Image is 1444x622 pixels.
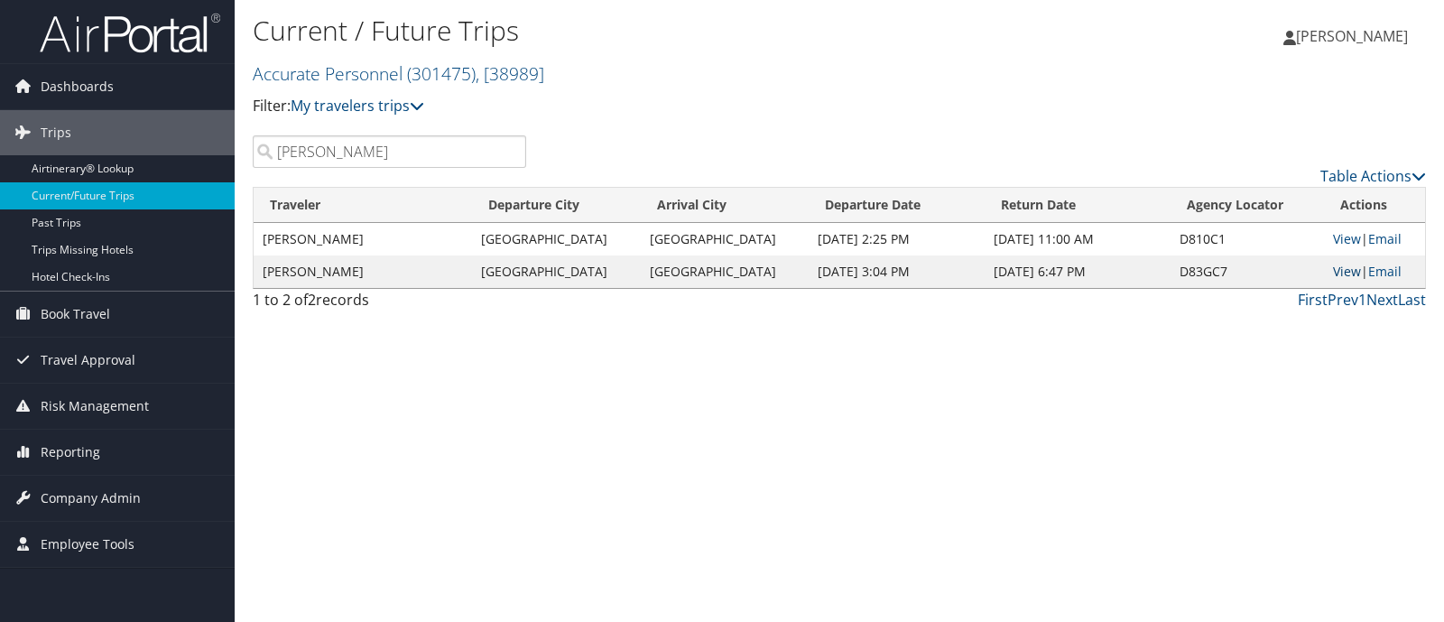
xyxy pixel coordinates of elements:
[641,223,809,255] td: [GEOGRAPHIC_DATA]
[1298,290,1328,310] a: First
[472,223,640,255] td: [GEOGRAPHIC_DATA]
[809,255,985,288] td: [DATE] 3:04 PM
[1398,290,1426,310] a: Last
[472,188,640,223] th: Departure City: activate to sort column ascending
[41,430,100,475] span: Reporting
[1296,26,1408,46] span: [PERSON_NAME]
[1171,255,1324,288] td: D83GC7
[1368,230,1402,247] a: Email
[253,61,544,86] a: Accurate Personnel
[254,255,472,288] td: [PERSON_NAME]
[1320,166,1426,186] a: Table Actions
[41,522,134,567] span: Employee Tools
[41,476,141,521] span: Company Admin
[308,290,316,310] span: 2
[253,12,1035,50] h1: Current / Future Trips
[253,135,526,168] input: Search Traveler or Arrival City
[41,64,114,109] span: Dashboards
[985,255,1171,288] td: [DATE] 6:47 PM
[1366,290,1398,310] a: Next
[985,188,1171,223] th: Return Date: activate to sort column ascending
[476,61,544,86] span: , [ 38989 ]
[1171,188,1324,223] th: Agency Locator: activate to sort column ascending
[1324,188,1425,223] th: Actions
[41,292,110,337] span: Book Travel
[254,188,472,223] th: Traveler: activate to sort column ascending
[1324,255,1425,288] td: |
[41,338,135,383] span: Travel Approval
[1368,263,1402,280] a: Email
[253,289,526,320] div: 1 to 2 of records
[1358,290,1366,310] a: 1
[41,110,71,155] span: Trips
[1328,290,1358,310] a: Prev
[1333,230,1361,247] a: View
[41,384,149,429] span: Risk Management
[1333,263,1361,280] a: View
[641,188,809,223] th: Arrival City: activate to sort column ascending
[253,95,1035,118] p: Filter:
[407,61,476,86] span: ( 301475 )
[809,223,985,255] td: [DATE] 2:25 PM
[1324,223,1425,255] td: |
[1283,9,1426,63] a: [PERSON_NAME]
[809,188,985,223] th: Departure Date: activate to sort column descending
[472,255,640,288] td: [GEOGRAPHIC_DATA]
[641,255,809,288] td: [GEOGRAPHIC_DATA]
[254,223,472,255] td: [PERSON_NAME]
[985,223,1171,255] td: [DATE] 11:00 AM
[40,12,220,54] img: airportal-logo.png
[291,96,424,116] a: My travelers trips
[1171,223,1324,255] td: D810C1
